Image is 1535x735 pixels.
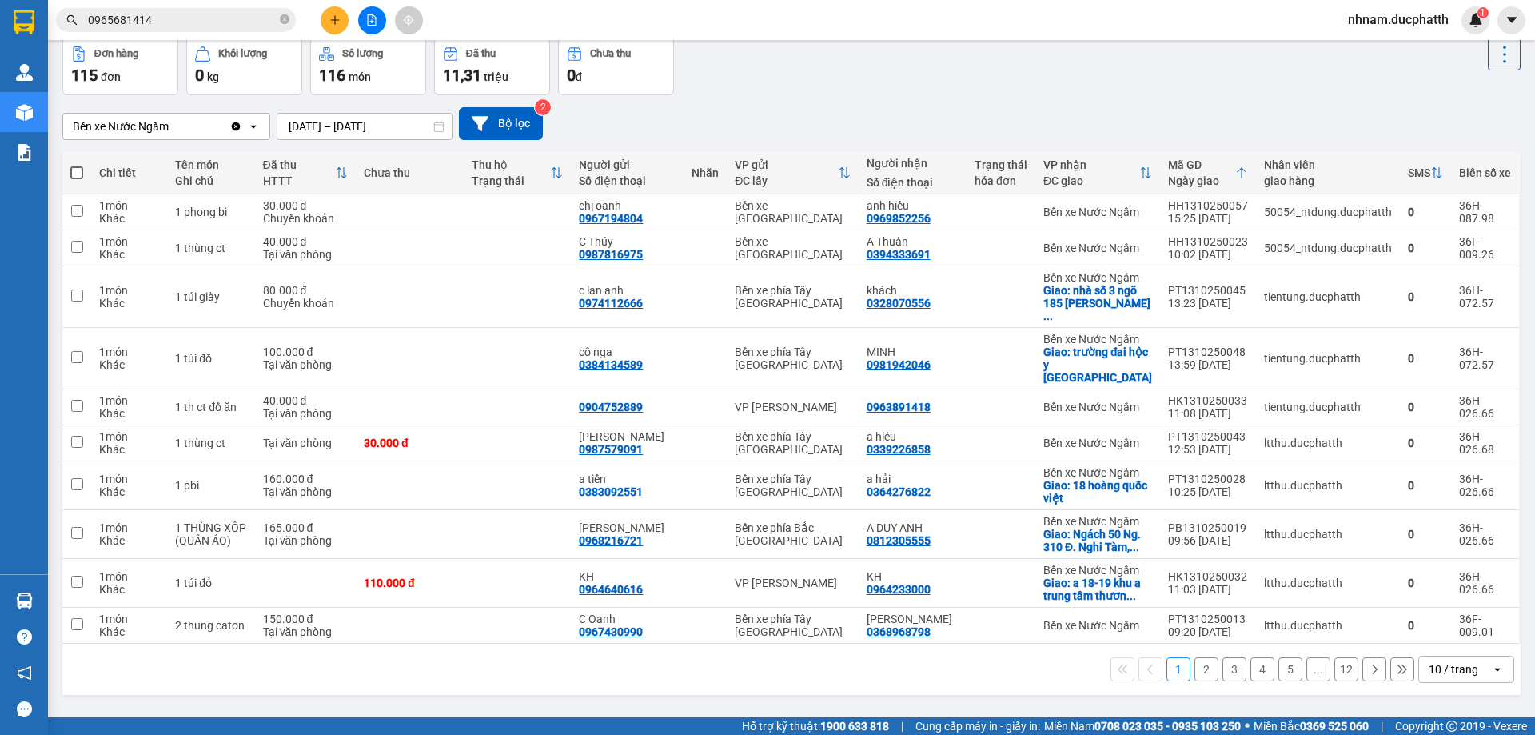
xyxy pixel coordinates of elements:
div: giao hàng [1264,174,1392,187]
div: C Minh [579,430,676,443]
div: 1 món [99,521,159,534]
div: Giao: nhà số 3 ngõ 185 dương văn bé (đi thẳng vào) [1043,284,1152,322]
span: 116 [319,66,345,85]
th: Toggle SortBy [1160,152,1256,194]
div: 1 món [99,235,159,248]
div: 165.000 đ [263,521,348,534]
div: ĐC lấy [735,174,838,187]
div: PT1310250028 [1168,473,1248,485]
div: Bến xe Nước Ngầm [1043,271,1152,284]
div: Bến xe phía Bắc [GEOGRAPHIC_DATA] [735,521,851,547]
div: ltthu.ducphatth [1264,577,1392,589]
div: 11:08 [DATE] [1168,407,1248,420]
div: 100.000 đ [263,346,348,358]
div: 09:20 [DATE] [1168,625,1248,638]
div: Bến xe Nước Ngầm [1043,619,1152,632]
button: 5 [1278,657,1302,681]
div: ltthu.ducphatth [1264,619,1392,632]
div: a tiến [579,473,676,485]
div: anh hiếu [867,199,959,212]
div: Giao: a 18-19 khu a trung tâm thương mại tsq mộ lao-hà đông [1043,577,1152,602]
div: Trạng thái [472,174,551,187]
span: ... [1043,310,1053,322]
button: caret-down [1497,6,1525,34]
button: plus [321,6,349,34]
div: Bến xe phía Tây [GEOGRAPHIC_DATA] [735,613,851,638]
div: C Linh [579,521,676,534]
div: 0394333691 [867,248,931,261]
div: 11:03 [DATE] [1168,583,1248,596]
input: Selected Bến xe Nước Ngầm. [170,118,172,134]
div: Khác [99,248,159,261]
div: 36H-026.68 [1459,430,1511,456]
div: Bến xe Nước Ngầm [1043,206,1152,218]
div: C Oanh [579,613,676,625]
div: 36H-026.66 [1459,394,1511,420]
div: Biển số xe [1459,166,1511,179]
span: search [66,14,78,26]
div: Bến xe Nước Ngầm [1043,515,1152,528]
div: Khác [99,407,159,420]
button: Đơn hàng115đơn [62,38,178,95]
div: 1 món [99,570,159,583]
div: PT1310250013 [1168,613,1248,625]
button: Đã thu11,31 triệu [434,38,550,95]
div: 10 / trang [1429,661,1478,677]
div: Tại văn phòng [263,437,348,449]
div: 36H-087.98 [1459,199,1511,225]
div: 0383092551 [579,485,643,498]
span: | [1381,717,1383,735]
div: 36F-009.01 [1459,613,1511,638]
div: A Thuần [867,235,959,248]
img: warehouse-icon [16,593,33,609]
button: ... [1306,657,1330,681]
div: 0963891418 [867,401,931,413]
div: 36H-072.57 [1459,346,1511,371]
div: hóa đơn [975,174,1027,187]
div: Khác [99,583,159,596]
div: Giao: 18 hoàng quốc việt [1043,479,1152,505]
div: Chưa thu [364,166,456,179]
div: 0 [1408,242,1443,254]
div: Mã GD [1168,158,1235,171]
div: Tên món [175,158,246,171]
span: | [901,717,903,735]
button: Khối lượng0kg [186,38,302,95]
div: Khác [99,297,159,310]
div: 1 thùng ct [175,242,246,254]
div: Chuyển khoản [263,297,348,310]
div: 09:56 [DATE] [1168,534,1248,547]
span: notification [17,665,32,681]
input: Select a date range. [277,114,452,139]
div: 0 [1408,290,1443,303]
div: 15:25 [DATE] [1168,212,1248,225]
div: khách [867,284,959,297]
button: Số lượng116món [310,38,426,95]
div: HK1310250032 [1168,570,1248,583]
div: Bến xe Nước Ngầm [1043,466,1152,479]
div: cô nga [579,346,676,358]
span: Miền Bắc [1254,717,1369,735]
div: 30.000 đ [263,199,348,212]
span: đơn [101,70,121,83]
div: 1 món [99,284,159,297]
img: logo-vxr [14,10,34,34]
strong: 0708 023 035 - 0935 103 250 [1094,720,1241,733]
div: 1 túi đồ [175,352,246,365]
div: c lan anh [579,284,676,297]
span: ⚪️ [1245,723,1250,729]
span: triệu [484,70,508,83]
div: Chi tiết [99,166,159,179]
div: 0 [1408,577,1443,589]
div: Khác [99,625,159,638]
div: Số điện thoại [579,174,676,187]
div: HK1310250033 [1168,394,1248,407]
div: a hải [867,473,959,485]
div: 36H-026.66 [1459,473,1511,498]
div: 10:25 [DATE] [1168,485,1248,498]
div: Giao: Ngách 50 Ng. 310 Đ. Nghi Tàm, Yên Phụ, Tây Hồ, Hà Nội, Việt Nam [1043,528,1152,553]
button: 4 [1250,657,1274,681]
div: Người nhận [867,157,959,170]
span: question-circle [17,629,32,645]
div: ĐC giao [1043,174,1139,187]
